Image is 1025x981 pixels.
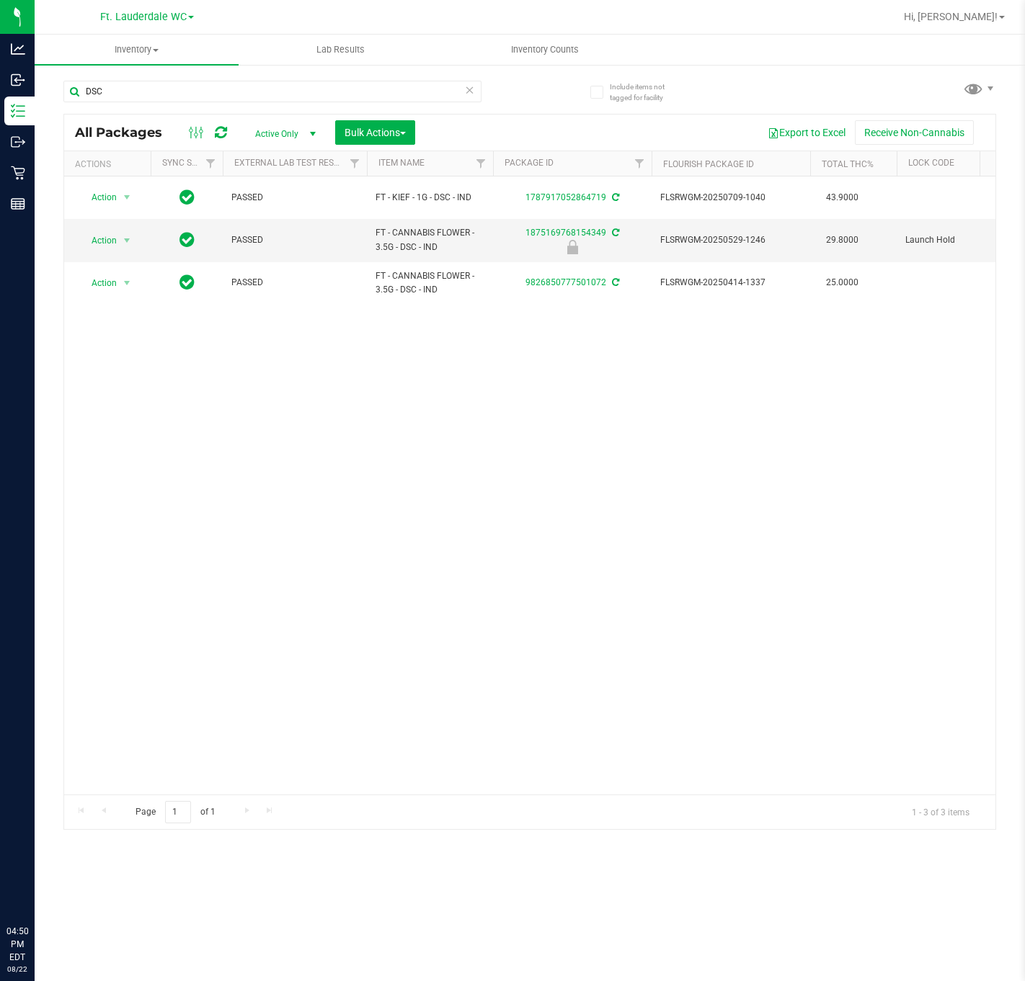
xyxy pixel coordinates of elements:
[343,151,367,176] a: Filter
[819,187,866,208] span: 43.9000
[162,158,218,168] a: Sync Status
[900,801,981,823] span: 1 - 3 of 3 items
[660,233,802,247] span: FLSRWGM-20250529-1246
[118,273,136,293] span: select
[75,125,177,140] span: All Packages
[376,269,484,297] span: FT - CANNABIS FLOWER - 3.5G - DSC - IND
[345,127,406,138] span: Bulk Actions
[199,151,223,176] a: Filter
[79,230,117,251] span: Action
[610,81,682,103] span: Include items not tagged for facility
[75,159,145,169] div: Actions
[376,191,484,205] span: FT - KIEF - 1G - DSC - IND
[908,158,954,168] a: Lock Code
[231,276,358,290] span: PASSED
[469,151,493,176] a: Filter
[491,240,654,254] div: Launch Hold
[79,273,117,293] span: Action
[335,120,415,145] button: Bulk Actions
[123,801,227,823] span: Page of 1
[6,925,28,964] p: 04:50 PM EDT
[234,158,347,168] a: External Lab Test Result
[35,43,239,56] span: Inventory
[525,277,606,287] a: 9826850777501072
[231,233,358,247] span: PASSED
[660,191,802,205] span: FLSRWGM-20250709-1040
[297,43,384,56] span: Lab Results
[100,11,187,23] span: Ft. Lauderdale WC
[11,197,25,211] inline-svg: Reports
[118,187,136,207] span: select
[628,151,652,176] a: Filter
[465,81,475,99] span: Clear
[525,192,606,202] a: 1787917052864719
[11,135,25,149] inline-svg: Outbound
[525,228,606,238] a: 1875169768154349
[79,187,117,207] span: Action
[660,276,802,290] span: FLSRWGM-20250414-1337
[610,277,619,287] span: Sync from Compliance System
[905,233,996,247] span: Launch Hold
[505,158,554,168] a: Package ID
[11,73,25,87] inline-svg: Inbound
[819,272,866,293] span: 25.0000
[63,81,482,102] input: Search Package ID, Item Name, SKU, Lot or Part Number...
[378,158,425,168] a: Item Name
[443,35,647,65] a: Inventory Counts
[118,230,136,251] span: select
[819,230,866,251] span: 29.8000
[179,272,195,292] span: In Sync
[610,228,619,238] span: Sync from Compliance System
[165,801,191,823] input: 1
[758,120,855,145] button: Export to Excel
[179,230,195,250] span: In Sync
[855,120,974,145] button: Receive Non-Cannabis
[6,964,28,975] p: 08/22
[11,166,25,180] inline-svg: Retail
[376,226,484,254] span: FT - CANNABIS FLOWER - 3.5G - DSC - IND
[492,43,598,56] span: Inventory Counts
[610,192,619,202] span: Sync from Compliance System
[11,42,25,56] inline-svg: Analytics
[239,35,443,65] a: Lab Results
[179,187,195,207] span: In Sync
[904,11,998,22] span: Hi, [PERSON_NAME]!
[822,159,874,169] a: Total THC%
[663,159,754,169] a: Flourish Package ID
[14,866,58,909] iframe: Resource center
[35,35,239,65] a: Inventory
[231,191,358,205] span: PASSED
[11,104,25,118] inline-svg: Inventory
